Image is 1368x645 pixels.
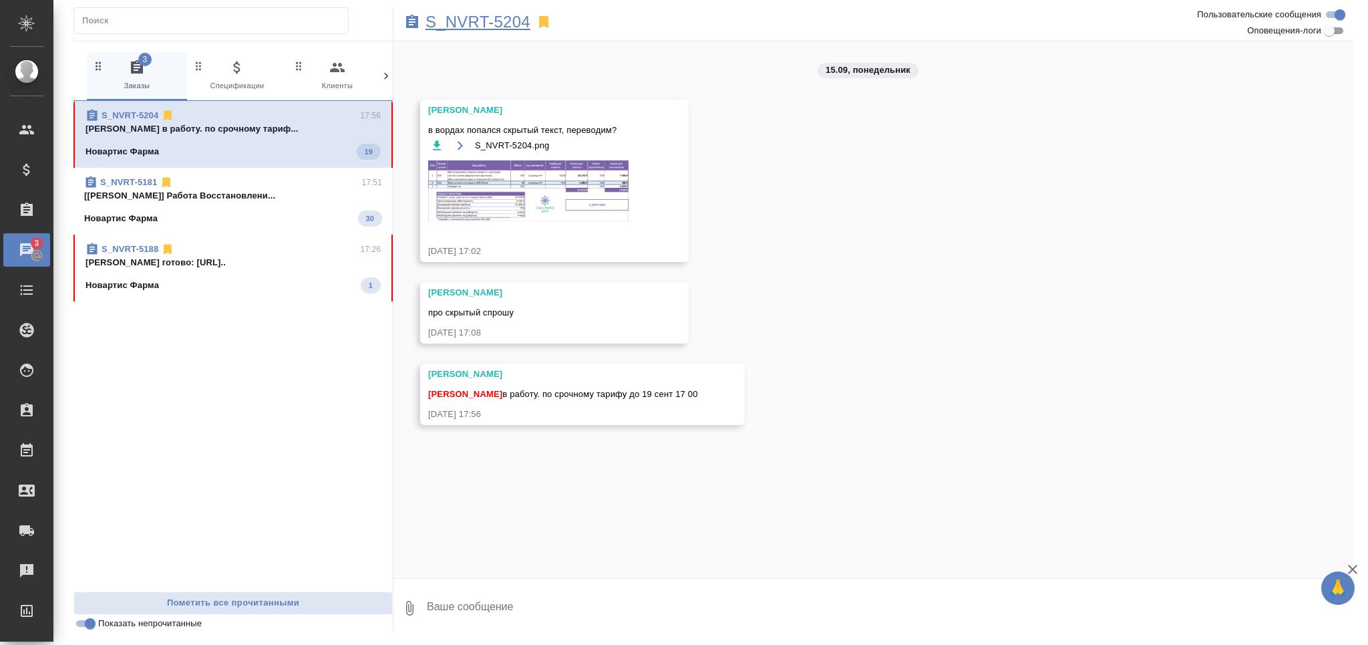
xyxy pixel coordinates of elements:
[100,177,157,187] a: S_NVRT-5181
[361,176,382,189] p: 17:51
[102,110,158,120] a: S_NVRT-5204
[85,122,381,136] p: [PERSON_NAME] в работу. по срочному тариф...
[85,279,159,292] p: Новартис Фарма
[826,63,910,77] p: 15.09, понедельник
[428,389,502,399] span: [PERSON_NAME]
[1327,574,1349,602] span: 🙏
[85,145,159,158] p: Новартис Фарма
[73,592,393,615] button: Пометить все прочитанными
[428,408,698,421] div: [DATE] 17:56
[138,53,152,66] span: 3
[192,59,205,72] svg: Зажми и перетащи, чтобы поменять порядок вкладок
[428,124,642,137] span: в вордах попался скрытый текст, переводим?
[1247,24,1321,37] span: Оповещения-логи
[81,596,385,611] span: Пометить все прочитанными
[1321,571,1355,605] button: 🙏
[428,307,514,317] span: про скрытый спрошу
[361,279,381,292] span: 1
[161,109,174,122] svg: Отписаться
[428,389,698,399] span: в работу. по срочному тарифу до 19 сент 17 00
[26,237,47,250] span: 3
[84,189,382,203] p: [[PERSON_NAME]] Работа Восстановлени...
[82,11,348,30] input: Поиск
[73,101,393,168] div: S_NVRT-520417:56[PERSON_NAME] в работу. по срочному тариф...Новартис Фарма19
[92,59,182,92] span: Заказы
[92,59,105,72] svg: Зажми и перетащи, чтобы поменять порядок вкладок
[73,235,393,301] div: S_NVRT-518817:26[PERSON_NAME] готово: [URL]..Новартис Фарма1
[3,233,50,267] a: 3
[475,139,549,152] span: S_NVRT-5204.png
[161,243,174,256] svg: Отписаться
[357,145,381,158] span: 19
[425,15,530,29] a: S_NVRT-5204
[428,104,642,117] div: [PERSON_NAME]
[1197,8,1321,21] span: Пользовательские сообщения
[428,245,642,258] div: [DATE] 17:02
[160,176,173,189] svg: Отписаться
[428,160,629,221] img: S_NVRT-5204.png
[73,168,393,235] div: S_NVRT-518117:51[[PERSON_NAME]] Работа Восстановлени...Новартис Фарма30
[428,368,698,381] div: [PERSON_NAME]
[360,243,381,256] p: 17:26
[98,617,202,630] span: Показать непрочитанные
[192,59,282,92] span: Спецификации
[360,109,381,122] p: 17:56
[293,59,382,92] span: Клиенты
[428,326,642,340] div: [DATE] 17:08
[102,244,158,254] a: S_NVRT-5188
[84,212,158,225] p: Новартис Фарма
[85,256,381,269] p: [PERSON_NAME] готово: [URL]..
[428,286,642,299] div: [PERSON_NAME]
[452,137,468,154] button: Открыть на драйве
[358,212,382,225] span: 30
[428,137,445,154] button: Скачать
